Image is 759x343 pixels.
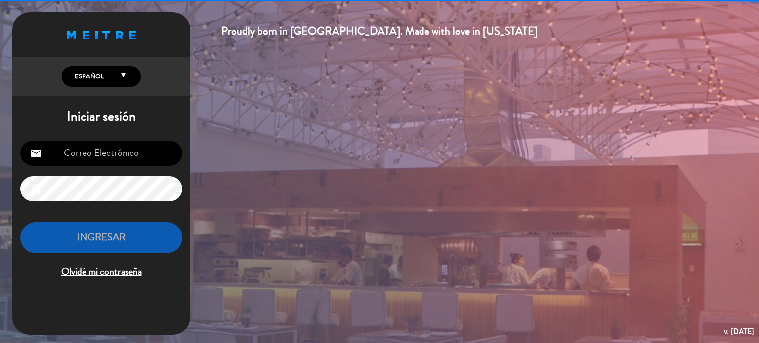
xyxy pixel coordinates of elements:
span: Olvidé mi contraseña [20,264,182,280]
i: email [30,148,42,159]
span: Español [72,72,104,81]
div: v. [DATE] [724,325,754,338]
input: Correo Electrónico [20,141,182,166]
i: lock [30,183,42,195]
h1: Iniciar sesión [12,109,190,125]
button: INGRESAR [20,222,182,253]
